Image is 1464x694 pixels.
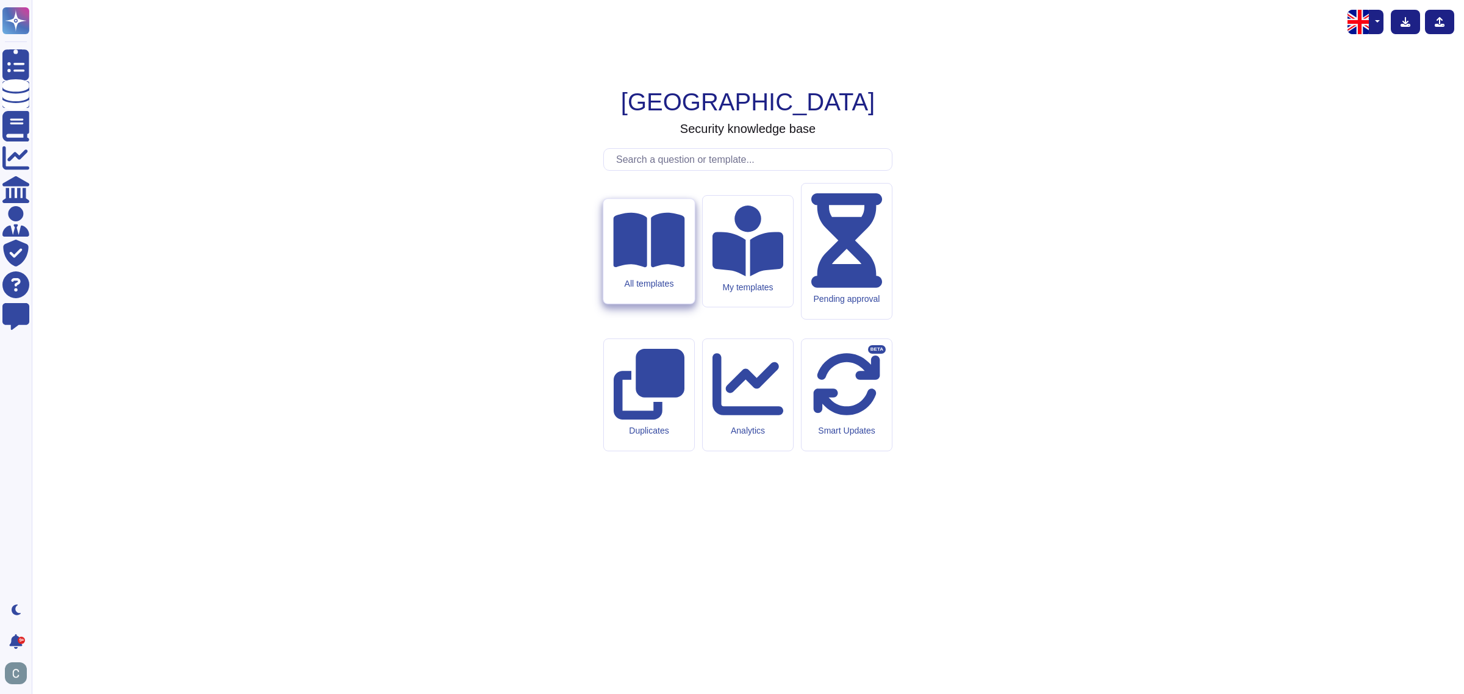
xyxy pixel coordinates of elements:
[621,87,875,116] h1: [GEOGRAPHIC_DATA]
[1347,10,1372,34] img: en
[680,121,816,136] h3: Security knowledge base
[610,149,892,170] input: Search a question or template...
[868,345,886,354] div: BETA
[811,294,882,304] div: Pending approval
[5,662,27,684] img: user
[614,426,684,436] div: Duplicates
[712,426,783,436] div: Analytics
[613,279,684,289] div: All templates
[811,426,882,436] div: Smart Updates
[2,660,35,687] button: user
[18,637,25,644] div: 9+
[712,282,783,293] div: My templates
